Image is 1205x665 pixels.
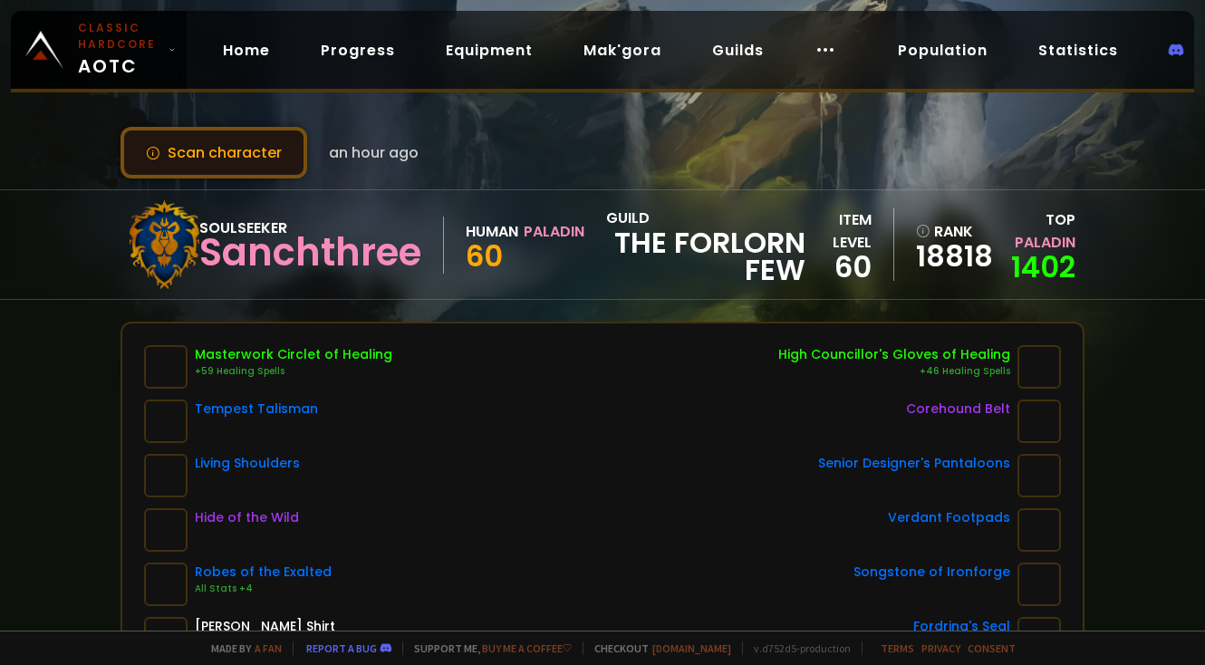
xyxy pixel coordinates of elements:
a: [DOMAIN_NAME] [652,641,731,655]
div: Corehound Belt [906,400,1010,419]
div: item level [805,208,871,254]
span: 60 [466,236,503,276]
a: Terms [881,641,914,655]
span: Paladin [1015,232,1075,253]
span: Made by [200,641,282,655]
div: High Councillor's Gloves of Healing [778,345,1010,364]
img: item-18510 [144,508,188,552]
a: Equipment [431,32,547,69]
div: guild [606,207,805,284]
a: a fan [255,641,282,655]
img: item-12543 [1017,563,1061,606]
a: Home [208,32,284,69]
div: Songstone of Ironforge [853,563,1010,582]
div: Fordring's Seal [913,617,1010,636]
img: item-13954 [1017,508,1061,552]
span: Checkout [583,641,731,655]
div: Verdant Footpads [888,508,1010,527]
div: Masterwork Circlet of Healing [195,345,392,364]
a: 1402 [1011,246,1075,287]
a: 18818 [916,243,983,270]
a: Consent [968,641,1016,655]
div: +59 Healing Spells [195,364,392,379]
div: +46 Healing Spells [778,364,1010,379]
div: [PERSON_NAME] Shirt [195,617,335,636]
div: Tempest Talisman [195,400,318,419]
img: item-10272 [144,345,188,389]
button: Scan character [120,127,307,178]
a: Progress [306,32,410,69]
a: Guilds [698,32,778,69]
div: Sanchthree [199,239,421,266]
small: Classic Hardcore [78,20,161,53]
div: rank [916,220,983,243]
span: AOTC [78,20,161,80]
a: Statistics [1024,32,1133,69]
img: item-10140 [1017,345,1061,389]
div: Living Shoulders [195,454,300,473]
span: an hour ago [329,141,419,164]
div: Top [994,208,1075,254]
a: Privacy [921,641,960,655]
div: 60 [805,254,871,281]
a: Report a bug [306,641,377,655]
a: Classic HardcoreAOTC [11,11,187,89]
img: item-18317 [144,400,188,443]
img: item-13346 [144,563,188,606]
a: Population [883,32,1002,69]
div: Human [466,220,518,243]
div: Robes of the Exalted [195,563,332,582]
div: Senior Designer's Pantaloons [818,454,1010,473]
div: All Stats +4 [195,582,332,596]
a: Mak'gora [569,32,676,69]
span: Support me, [402,641,572,655]
img: item-15061 [144,454,188,497]
span: The Forlorn Few [606,229,805,284]
span: v. d752d5 - production [742,641,851,655]
div: Soulseeker [199,217,421,239]
div: Hide of the Wild [195,508,299,527]
a: Buy me a coffee [482,641,572,655]
img: item-11841 [1017,454,1061,497]
div: Paladin [524,220,584,243]
img: item-19162 [1017,400,1061,443]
